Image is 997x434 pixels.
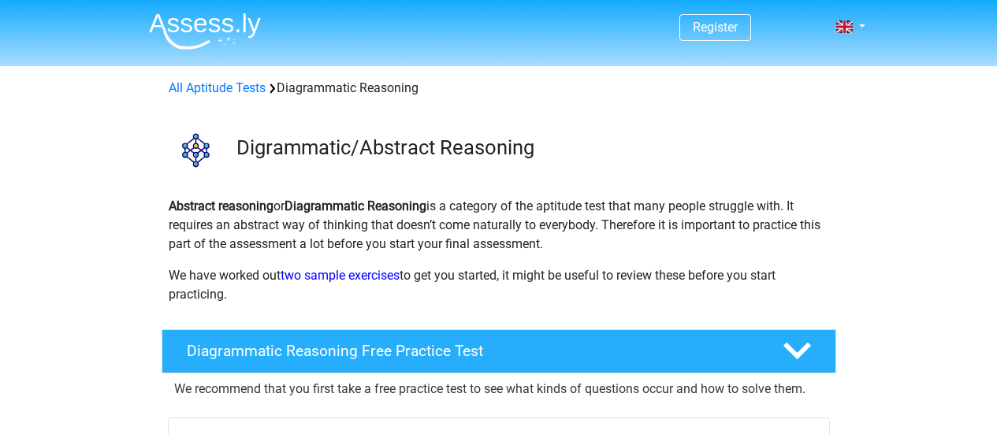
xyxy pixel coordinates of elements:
[281,268,400,283] a: two sample exercises
[155,329,843,373] a: Diagrammatic Reasoning Free Practice Test
[693,20,738,35] a: Register
[169,197,829,254] p: or is a category of the aptitude test that many people struggle with. It requires an abstract way...
[285,198,426,213] b: Diagrammatic Reasoning
[149,13,261,50] img: Assessly
[187,342,757,360] h4: Diagrammatic Reasoning Free Practice Test
[169,80,266,95] a: All Aptitude Tests
[162,79,835,98] div: Diagrammatic Reasoning
[162,117,229,184] img: diagrammatic reasoning
[169,266,829,304] p: We have worked out to get you started, it might be useful to review these before you start practi...
[174,380,824,399] p: We recommend that you first take a free practice test to see what kinds of questions occur and ho...
[169,198,273,213] b: Abstract reasoning
[236,135,824,160] h3: Digrammatic/Abstract Reasoning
